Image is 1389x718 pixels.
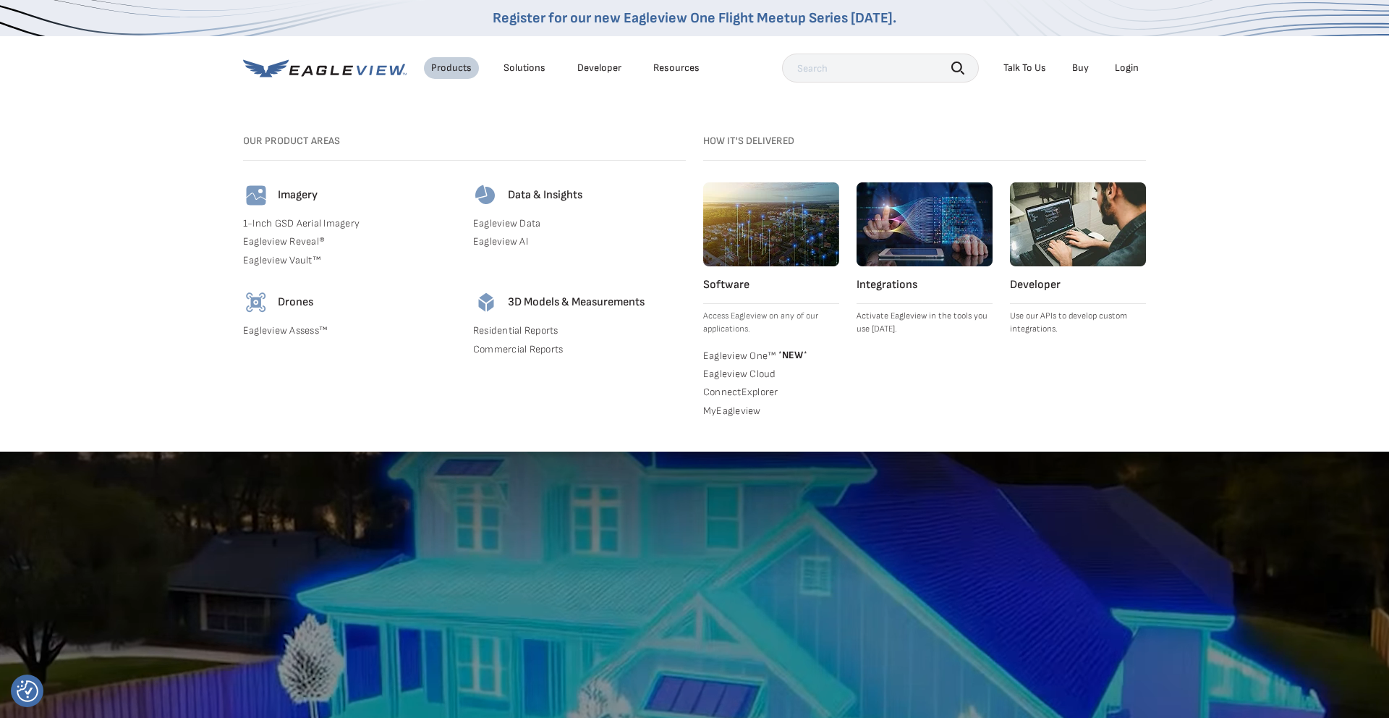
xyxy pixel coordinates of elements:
[431,62,472,75] div: Products
[493,9,896,27] a: Register for our new Eagleview One Flight Meetup Series [DATE].
[17,680,38,702] button: Consent Preferences
[857,182,993,266] img: integrations.webp
[473,290,499,316] img: 3d-models-icon.svg
[473,324,686,337] a: Residential Reports
[278,295,313,310] h4: Drones
[703,405,839,418] a: MyEagleview
[17,680,38,702] img: Revisit consent button
[243,217,456,230] a: 1-Inch GSD Aerial Imagery
[508,188,582,203] h4: Data & Insights
[508,295,645,310] h4: 3D Models & Measurements
[653,62,700,75] div: Resources
[243,135,686,148] h3: Our Product Areas
[857,182,993,336] a: Integrations Activate Eagleview in the tools you use [DATE].
[857,310,993,336] p: Activate Eagleview in the tools you use [DATE].
[703,135,1146,148] h3: How it's Delivered
[243,290,269,316] img: drones-icon.svg
[1003,62,1046,75] div: Talk To Us
[703,347,839,362] a: Eagleview One™ *NEW*
[1072,62,1089,75] a: Buy
[857,278,993,292] h4: Integrations
[1115,62,1139,75] div: Login
[278,188,318,203] h4: Imagery
[703,278,839,292] h4: Software
[1010,278,1146,292] h4: Developer
[243,182,269,208] img: imagery-icon.svg
[703,368,839,381] a: Eagleview Cloud
[243,254,456,267] a: Eagleview Vault™
[243,235,456,248] a: Eagleview Reveal®
[473,182,499,208] img: data-icon.svg
[473,343,686,356] a: Commercial Reports
[473,235,686,248] a: Eagleview AI
[473,217,686,230] a: Eagleview Data
[577,62,621,75] a: Developer
[1010,310,1146,336] p: Use our APIs to develop custom integrations.
[504,62,545,75] div: Solutions
[703,310,839,336] p: Access Eagleview on any of our applications.
[1010,182,1146,266] img: developer.webp
[1010,182,1146,336] a: Developer Use our APIs to develop custom integrations.
[782,54,979,83] input: Search
[243,324,456,337] a: Eagleview Assess™
[703,386,839,399] a: ConnectExplorer
[776,349,807,361] span: NEW
[703,182,839,266] img: software.webp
